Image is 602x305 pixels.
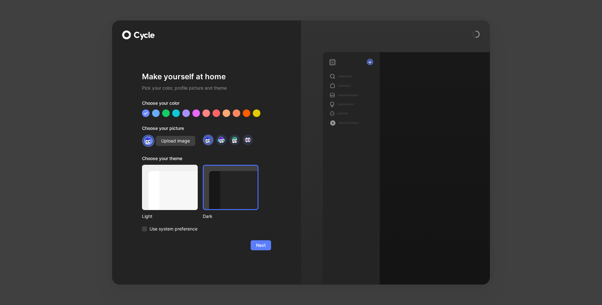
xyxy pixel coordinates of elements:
span: Next [256,241,266,249]
span: Upload image [161,137,190,145]
button: Upload image [156,136,195,146]
div: Dark [203,213,258,220]
img: avatar [230,136,239,144]
img: workspace-default-logo-wX5zAyuM.png [329,59,336,65]
div: Light [142,213,198,220]
h2: Pick your color, profile picture and theme [142,84,271,92]
div: Choose your picture [142,125,271,135]
img: avatar [243,136,252,144]
img: avatar [204,136,212,144]
div: Choose your color [142,99,271,109]
img: avatar [143,136,154,146]
button: Next [251,240,271,250]
img: avatar [367,59,372,64]
div: Choose your theme [142,155,258,165]
img: avatar [217,136,225,144]
h1: Make yourself at home [142,72,271,82]
span: Use system preference [150,225,197,233]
